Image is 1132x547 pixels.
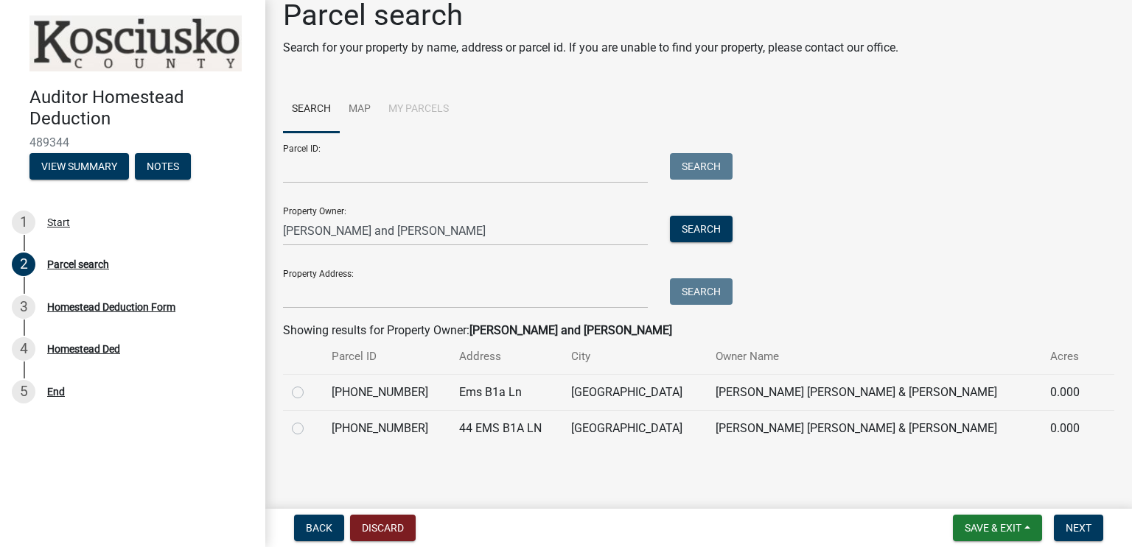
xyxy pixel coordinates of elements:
[707,410,1041,446] td: [PERSON_NAME] [PERSON_NAME] & [PERSON_NAME]
[283,86,340,133] a: Search
[47,344,120,354] div: Homestead Ded
[47,302,175,312] div: Homestead Deduction Form
[135,153,191,180] button: Notes
[1066,522,1091,534] span: Next
[953,515,1042,541] button: Save & Exit
[29,161,129,173] wm-modal-confirm: Summary
[670,278,733,305] button: Search
[1041,374,1094,410] td: 0.000
[350,515,416,541] button: Discard
[283,322,1114,339] div: Showing results for Property Owner:
[306,522,332,534] span: Back
[1041,410,1094,446] td: 0.000
[12,337,35,361] div: 4
[450,374,562,410] td: Ems B1a Ln
[340,86,380,133] a: Map
[283,39,898,57] p: Search for your property by name, address or parcel id. If you are unable to find your property, ...
[562,339,707,374] th: City
[12,295,35,319] div: 3
[323,410,450,446] td: [PHONE_NUMBER]
[1041,339,1094,374] th: Acres
[323,339,450,374] th: Parcel ID
[29,135,236,149] span: 489344
[469,323,672,337] strong: [PERSON_NAME] and [PERSON_NAME]
[707,339,1041,374] th: Owner Name
[135,161,191,173] wm-modal-confirm: Notes
[450,339,562,374] th: Address
[670,216,733,242] button: Search
[47,217,70,227] div: Start
[29,15,242,71] img: Kosciusko County, Indiana
[47,259,109,269] div: Parcel search
[12,253,35,276] div: 2
[29,153,129,180] button: View Summary
[1054,515,1103,541] button: Next
[562,410,707,446] td: [GEOGRAPHIC_DATA]
[323,374,450,410] td: [PHONE_NUMBER]
[12,380,35,403] div: 5
[47,387,65,397] div: End
[29,87,254,130] h4: Auditor Homestead Deduction
[965,522,1021,534] span: Save & Exit
[12,211,35,234] div: 1
[670,153,733,180] button: Search
[294,515,344,541] button: Back
[450,410,562,446] td: 44 EMS B1A LN
[562,374,707,410] td: [GEOGRAPHIC_DATA]
[707,374,1041,410] td: [PERSON_NAME] [PERSON_NAME] & [PERSON_NAME]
